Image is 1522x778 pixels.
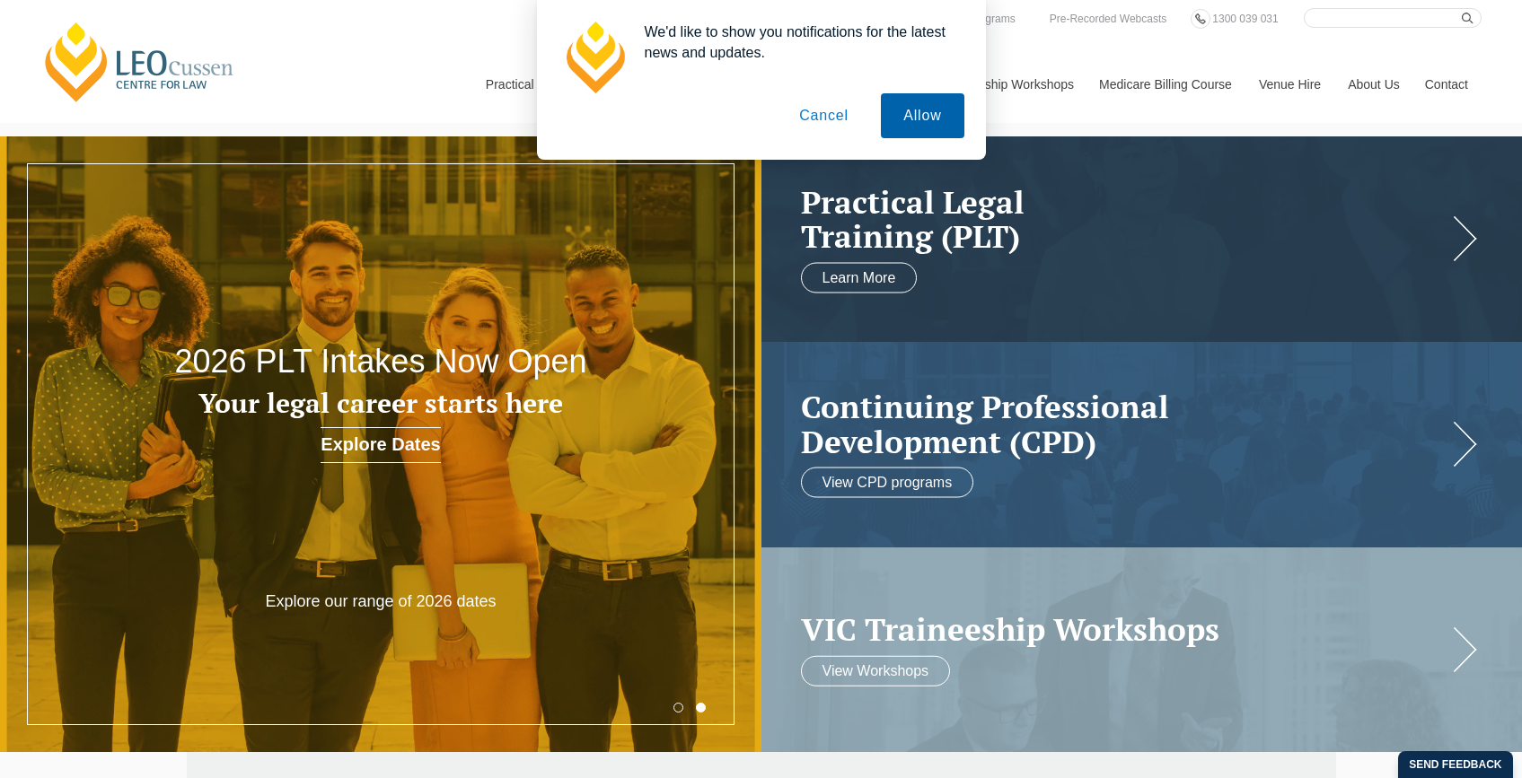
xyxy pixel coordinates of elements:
[228,591,532,612] p: Explore our range of 2026 dates
[801,184,1447,253] a: Practical LegalTraining (PLT)
[801,389,1447,459] h2: Continuing Professional Development (CPD)
[801,655,951,686] a: View Workshops
[630,22,964,63] div: We'd like to show you notifications for the latest news and updates.
[559,22,630,93] img: notification icon
[801,184,1447,253] h2: Practical Legal Training (PLT)
[673,703,683,712] button: 1
[777,93,871,138] button: Cancel
[696,703,706,712] button: 2
[153,344,610,380] h2: 2026 PLT Intakes Now Open
[801,262,918,293] a: Learn More
[321,427,440,463] a: Explore Dates
[801,389,1447,459] a: Continuing ProfessionalDevelopment (CPD)
[801,612,1447,647] a: VIC Traineeship Workshops
[881,93,963,138] button: Allow
[801,468,974,498] a: View CPD programs
[153,389,610,418] h3: Your legal career starts here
